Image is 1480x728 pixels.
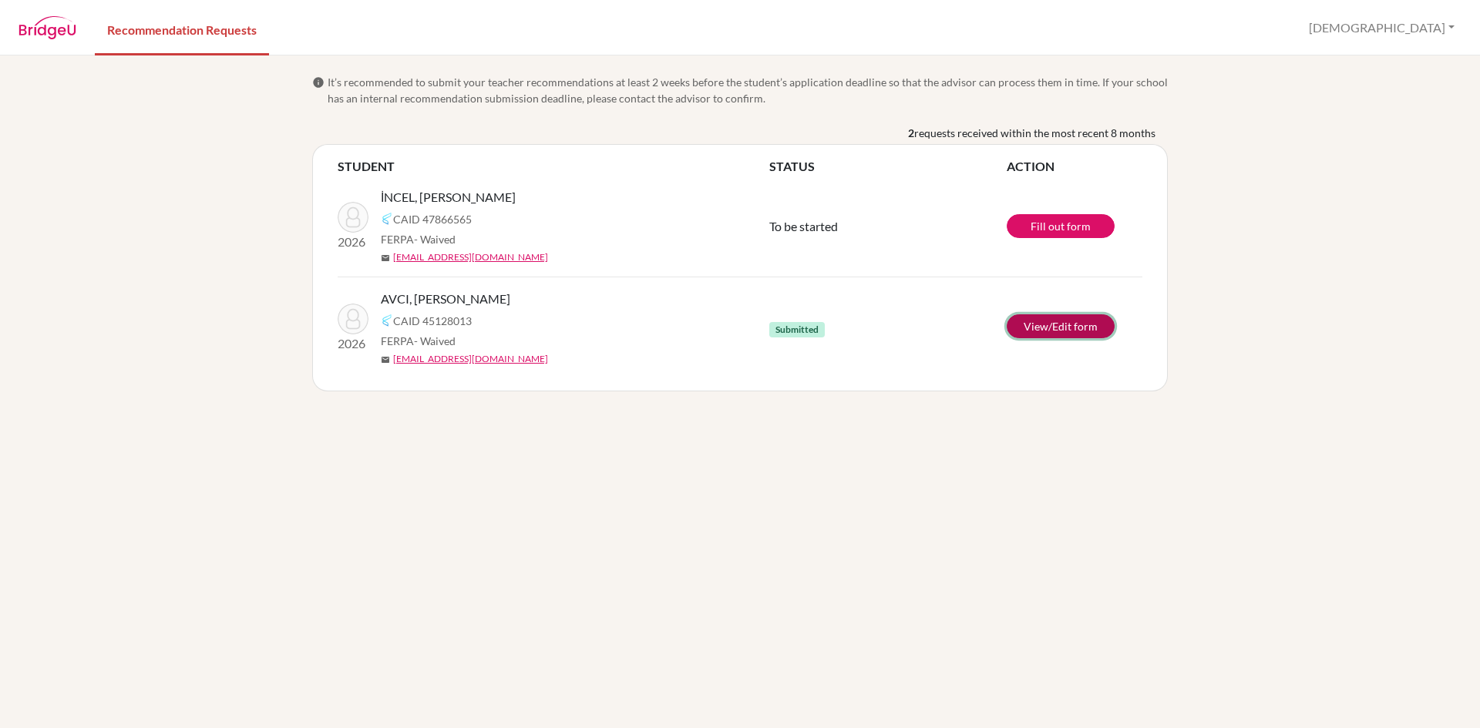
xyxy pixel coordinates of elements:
span: mail [381,253,390,263]
img: BridgeU logo [18,16,76,39]
span: requests received within the most recent 8 months [914,125,1155,141]
a: View/Edit form [1007,314,1115,338]
button: [DEMOGRAPHIC_DATA] [1302,13,1461,42]
span: AVCI, [PERSON_NAME] [381,290,510,308]
img: İNCEL, Çağan Aras [338,202,368,233]
img: Common App logo [381,213,393,225]
span: To be started [769,219,838,233]
th: ACTION [1007,157,1142,176]
span: - Waived [414,334,456,347]
a: Recommendation Requests [95,2,269,55]
p: 2026 [338,233,368,251]
span: It’s recommended to submit your teacher recommendations at least 2 weeks before the student’s app... [328,74,1168,106]
span: mail [381,355,390,364]
span: CAID 45128013 [393,313,472,329]
span: FERPA [381,333,456,349]
th: STUDENT [338,157,769,176]
a: [EMAIL_ADDRESS][DOMAIN_NAME] [393,250,548,264]
span: info [312,76,325,89]
p: 2026 [338,334,368,353]
b: 2 [908,125,914,141]
span: Submitted [769,322,825,337]
a: [EMAIL_ADDRESS][DOMAIN_NAME] [393,352,548,366]
th: STATUS [769,157,1007,176]
img: AVCI, Ahmet Deniz [338,304,368,334]
img: Common App logo [381,314,393,327]
span: FERPA [381,231,456,247]
span: - Waived [414,233,456,246]
a: Fill out form [1007,214,1115,238]
span: CAID 47866565 [393,211,472,227]
span: İNCEL, [PERSON_NAME] [381,188,516,206]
